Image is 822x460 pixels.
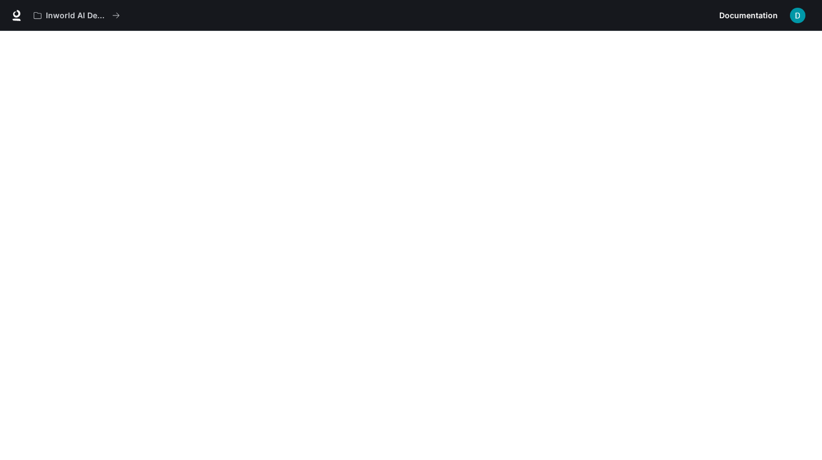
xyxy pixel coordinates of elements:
button: User avatar [787,4,809,27]
p: Inworld AI Demos [46,11,108,20]
img: User avatar [790,8,805,23]
span: Documentation [719,9,778,23]
a: Documentation [715,4,782,27]
button: All workspaces [29,4,125,27]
